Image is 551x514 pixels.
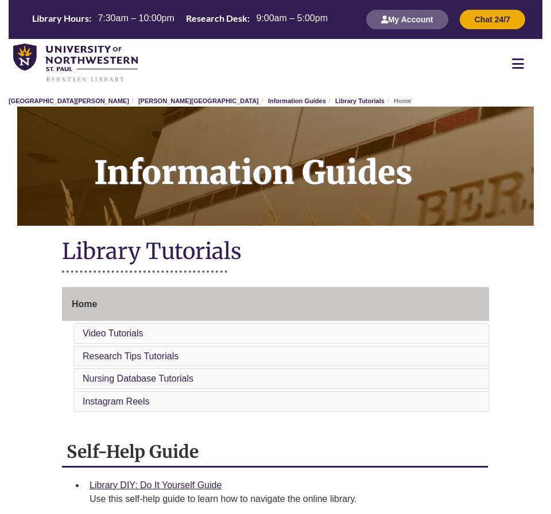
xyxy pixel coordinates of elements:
[28,12,93,25] th: Library Hours:
[83,397,150,406] a: Instagram Reels
[62,237,489,268] h1: Library Tutorials
[98,13,174,23] span: 7:30am – 10:00pm
[256,13,328,23] span: 9:00am – 5:00pm
[335,97,385,104] a: Library Tutorials
[138,97,259,104] a: [PERSON_NAME][GEOGRAPHIC_DATA]
[28,12,332,28] a: Hours Today
[9,97,129,104] a: [GEOGRAPHIC_DATA][PERSON_NAME]
[90,492,479,506] div: Use this self-help guide to learn how to navigate the online library.
[181,12,251,25] th: Research Desk:
[72,299,97,309] span: Home
[83,351,179,361] a: Research Tips Tutorials
[385,96,412,107] li: Home
[28,12,332,26] table: Hours Today
[62,437,488,468] h2: Self-Help Guide
[13,44,138,83] img: UNWSP Library Logo
[366,10,448,29] button: My Account
[82,107,534,211] h1: Information Guides
[17,107,534,226] a: Information Guides
[83,374,193,383] a: Nursing Database Tutorials
[366,14,448,24] a: My Account
[460,14,525,24] a: Chat 24/7
[83,328,143,338] a: Video Tutorials
[62,287,489,414] div: Guide Page Menu
[62,287,489,321] a: Home
[460,10,525,29] button: Chat 24/7
[90,480,222,490] a: Library DIY: Do It Yourself Guide
[268,97,326,104] a: Information Guides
